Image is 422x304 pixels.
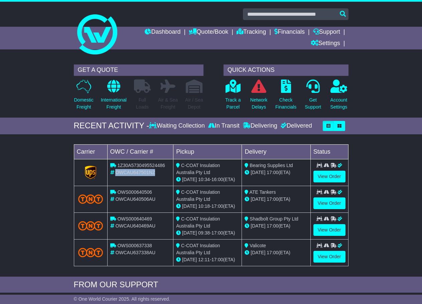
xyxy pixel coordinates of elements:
[311,38,340,49] a: Settings
[313,224,345,236] a: View Order
[225,97,241,111] p: Track a Parcel
[224,64,348,76] div: QUICK ACTIONS
[250,216,298,221] span: Shadbolt Group Pty Ltd
[182,230,197,236] span: [DATE]
[237,27,266,38] a: Tracking
[158,97,178,111] p: Air & Sea Freight
[245,169,307,176] div: (ETA)
[267,250,278,255] span: 17:00
[173,144,242,159] td: Pickup
[176,189,220,202] span: C-COAT Insulation Australia Pty Ltd
[267,170,278,175] span: 17:00
[313,171,345,182] a: View Order
[251,196,265,202] span: [DATE]
[115,250,155,255] span: OWCAU637338AU
[74,97,94,111] p: Domestic Freight
[251,170,265,175] span: [DATE]
[250,79,268,114] a: NetworkDelays
[279,122,312,130] div: Delivered
[145,27,180,38] a: Dashboard
[134,97,151,111] p: Full Loads
[198,230,210,236] span: 09:38
[176,216,220,229] span: C-COAT Insulation Australia Pty Ltd
[74,280,348,290] div: FROM OUR SUPPORT
[251,223,265,229] span: [DATE]
[117,216,152,221] span: OWS000640469
[176,176,239,183] div: - (ETA)
[182,177,197,182] span: [DATE]
[250,97,267,111] p: Network Delays
[101,79,127,114] a: InternationalFreight
[149,122,206,130] div: Waiting Collection
[78,248,103,257] img: TNT_Domestic.png
[225,79,241,114] a: Track aParcel
[330,97,347,111] p: Account Settings
[241,122,279,130] div: Delivering
[74,79,94,114] a: DomesticFreight
[250,189,276,195] span: ATE Tankers
[101,97,127,111] p: International Freight
[115,196,155,202] span: OWCAU640506AU
[212,257,223,262] span: 17:00
[107,144,173,159] td: OWC / Carrier #
[245,196,307,203] div: (ETA)
[198,177,210,182] span: 10:34
[117,163,165,168] span: 1Z30A5730495524486
[182,203,197,209] span: [DATE]
[74,144,107,159] td: Carrier
[242,144,310,159] td: Delivery
[78,221,103,230] img: TNT_Domestic.png
[330,79,348,114] a: AccountSettings
[115,223,155,229] span: OWCAU640469AU
[206,122,241,130] div: In Transit
[176,243,220,255] span: C-COAT Insulation Australia Pty Ltd
[212,177,223,182] span: 16:00
[176,256,239,263] div: - (ETA)
[117,243,152,248] span: OWS000637338
[176,163,220,175] span: C-COAT Insulation Australia Pty Ltd
[176,203,239,210] div: - (ETA)
[78,194,103,203] img: TNT_Domestic.png
[313,251,345,263] a: View Order
[267,196,278,202] span: 17:00
[74,296,170,302] span: © One World Courier 2025. All rights reserved.
[267,223,278,229] span: 17:00
[245,249,307,256] div: (ETA)
[305,97,321,111] p: Get Support
[212,230,223,236] span: 17:00
[198,257,210,262] span: 12:11
[313,197,345,209] a: View Order
[310,144,348,159] td: Status
[212,203,223,209] span: 17:00
[117,189,152,195] span: OWS000640506
[275,79,297,114] a: CheckFinancials
[115,170,155,175] span: OWCAU647501NZ
[185,97,203,111] p: Air / Sea Depot
[304,79,321,114] a: GetSupport
[85,166,96,179] img: GetCarrierServiceLogo
[74,64,203,76] div: GET A QUOTE
[189,27,228,38] a: Quote/Book
[176,230,239,237] div: - (ETA)
[182,257,197,262] span: [DATE]
[275,97,296,111] p: Check Financials
[274,27,305,38] a: Financials
[245,222,307,230] div: (ETA)
[313,27,340,38] a: Support
[74,121,149,131] div: RECENT ACTIVITY -
[198,203,210,209] span: 10:18
[251,250,265,255] span: [DATE]
[250,163,293,168] span: Bearing Supplies Ltd
[250,243,266,248] span: Valicote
